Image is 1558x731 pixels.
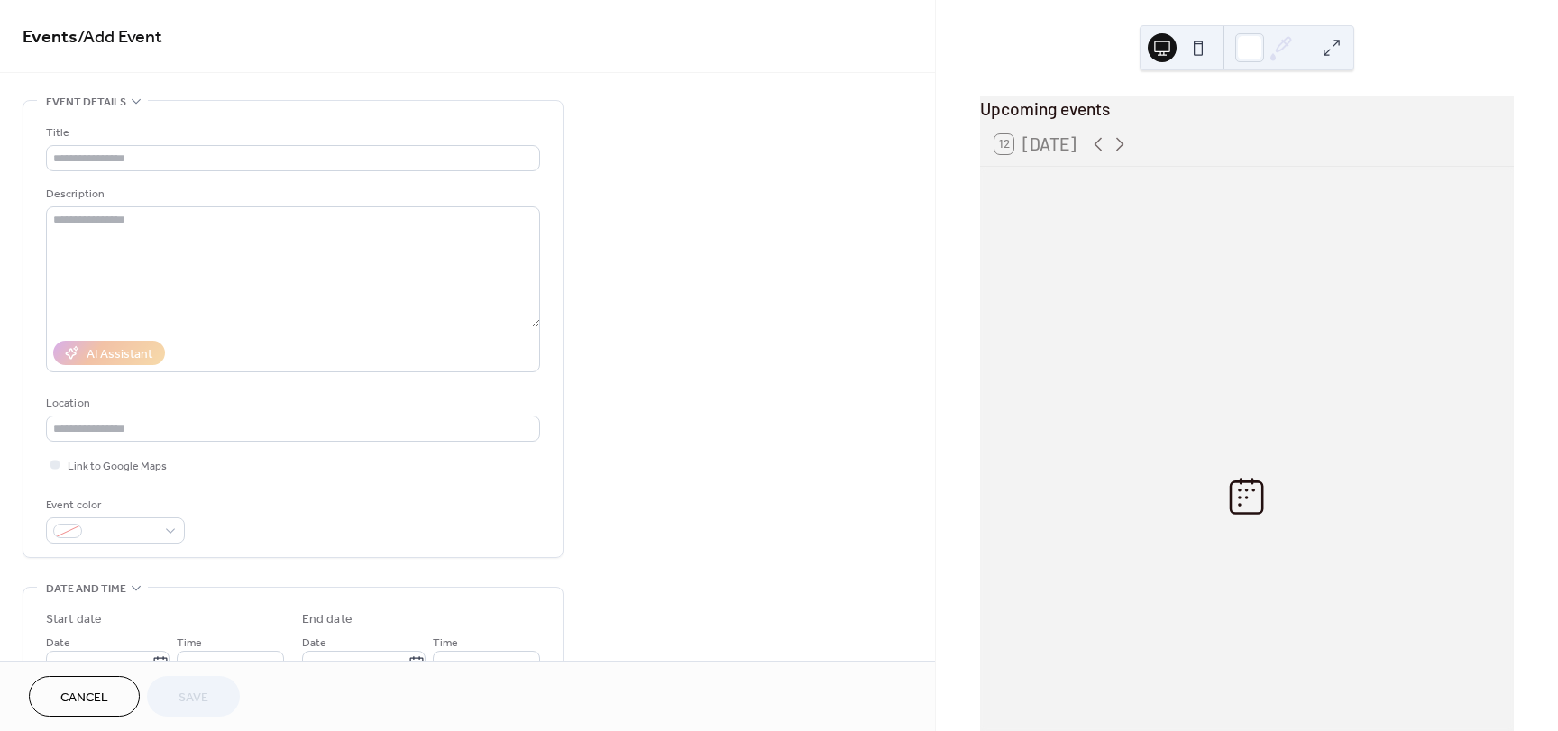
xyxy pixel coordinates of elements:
div: Title [46,123,536,142]
div: End date [302,610,353,629]
span: Time [433,634,458,653]
div: Description [46,185,536,204]
span: Event details [46,93,126,112]
span: Date [46,634,70,653]
button: Cancel [29,676,140,717]
div: Event color [46,496,181,515]
span: Date [302,634,326,653]
span: Date and time [46,580,126,599]
div: Upcoming events [980,96,1514,123]
a: Events [23,20,78,55]
span: / Add Event [78,20,162,55]
div: Start date [46,610,102,629]
span: Cancel [60,689,108,708]
span: Link to Google Maps [68,457,167,476]
span: Time [177,634,202,653]
div: Location [46,394,536,413]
